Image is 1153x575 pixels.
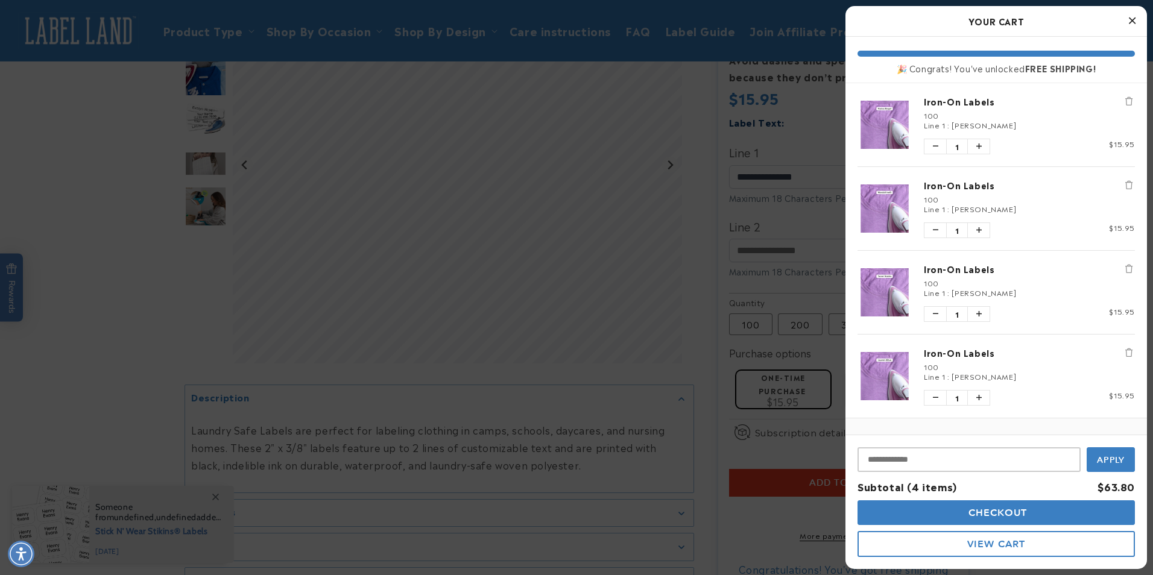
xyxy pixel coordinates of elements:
[947,119,950,130] span: :
[924,391,946,405] button: Decrease quantity of Iron-On Labels
[858,166,1135,250] li: product
[858,250,1135,334] li: product
[946,391,968,405] span: 1
[924,347,1135,359] a: Iron-On Labels
[968,223,990,237] button: Increase quantity of Iron-On Labels
[1109,306,1135,316] span: $15.95
[858,12,1135,30] h2: Your Cart
[858,268,912,316] img: Iron-On Labels - Label Land
[858,63,1135,74] div: 🎉 Congrats! You've unlocked
[924,223,946,237] button: Decrease quantity of Iron-On Labels
[946,223,968,237] span: 1
[924,110,1135,120] div: 100
[946,307,968,321] span: 1
[947,203,950,214] span: :
[952,287,1016,298] span: [PERSON_NAME]
[924,139,946,154] button: Decrease quantity of Iron-On Labels
[924,179,1135,191] a: Iron-On Labels
[1123,12,1141,30] button: Close Cart
[924,194,1135,204] div: 100
[952,119,1016,130] span: [PERSON_NAME]
[967,538,1025,550] span: View Cart
[924,307,946,321] button: Decrease quantity of Iron-On Labels
[1087,447,1135,472] button: Apply
[8,541,34,567] div: Accessibility Menu
[968,307,990,321] button: Increase quantity of Iron-On Labels
[924,119,946,130] span: Line 1
[924,95,1135,107] a: Iron-On Labels
[1123,263,1135,275] button: Remove Iron-On Labels
[858,184,912,232] img: Iron-On Labels - Label Land
[924,287,946,298] span: Line 1
[858,447,1081,472] input: Input Discount
[1097,454,1125,465] span: Apply
[952,203,1016,214] span: [PERSON_NAME]
[1109,222,1135,233] span: $15.95
[924,263,1135,275] a: Iron-On Labels
[858,500,1135,525] button: Checkout
[858,352,912,400] img: Iron-On Labels - Label Land
[1109,389,1135,400] span: $15.95
[858,479,957,494] span: Subtotal (4 items)
[965,507,1028,518] span: Checkout
[924,362,1135,371] div: 100
[1098,478,1135,495] div: $63.80
[946,139,968,154] span: 1
[924,278,1135,287] div: 100
[1123,347,1135,359] button: Remove Iron-On Labels
[6,4,42,40] button: Open gorgias live chat
[924,203,946,214] span: Line 1
[1123,179,1135,191] button: Remove Iron-On Labels
[858,101,912,148] img: Iron-On Labels - Label Land
[1123,95,1135,107] button: Remove Iron-On Labels
[858,531,1135,557] button: View Cart
[968,391,990,405] button: Increase quantity of Iron-On Labels
[952,371,1016,382] span: [PERSON_NAME]
[968,139,990,154] button: Increase quantity of Iron-On Labels
[1109,138,1135,149] span: $15.95
[10,479,153,515] iframe: Sign Up via Text for Offers
[1025,61,1096,74] b: FREE SHIPPING!
[858,83,1135,166] li: product
[924,371,946,382] span: Line 1
[947,371,950,382] span: :
[858,334,1135,418] li: product
[947,287,950,298] span: :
